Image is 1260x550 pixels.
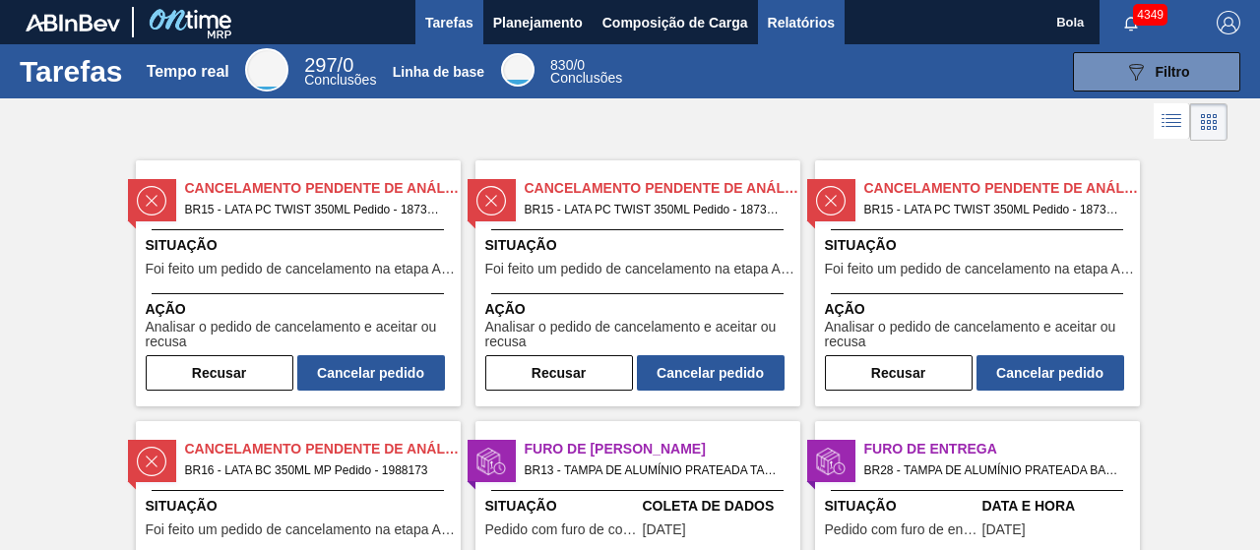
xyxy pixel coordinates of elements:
span: Foi feito um pedido de cancelamento na etapa Aguardando Faturamento [485,262,795,276]
font: Linha de base [393,64,484,80]
span: Situação [825,496,977,517]
font: Cancelar pedido [317,365,424,381]
font: Composição de Carga [602,15,748,31]
font: Situação [146,237,218,253]
span: Pedido com furo de entrega [825,522,977,537]
span: Data e Hora [982,496,1135,517]
font: Planejamento [493,15,583,31]
span: Situação [825,235,1135,256]
span: Situação [485,496,638,517]
font: BR15 - LATA PC TWIST 350ML Pedido - 1873065 [525,203,787,216]
div: Completar tarefa: 29698520 [825,351,1124,391]
span: 11/08/2025, [982,522,1026,537]
font: Analisar o pedido de cancelamento e aceitar ou recusa [825,319,1116,349]
span: Cancelamento Pendente de Análise [185,178,461,199]
button: Recusar [825,355,973,391]
font: Cancelamento Pendente de Análise [185,180,468,196]
font: 0 [577,57,585,73]
font: BR13 - TAMPA DE ALUMÍNIO PRATEADA TAB VERM BALL CDL Pedido - 1988563 [525,463,965,477]
img: status [816,447,846,476]
font: Tarefas [425,15,473,31]
span: BR15 - LATA PC TWIST 350ML Pedido - 1873065 [525,199,785,220]
font: Cancelar pedido [657,365,764,381]
span: 297 [304,54,337,76]
font: BR16 - LATA BC 350ML MP Pedido - 1988173 [185,463,428,477]
span: 11/08/2025 [643,522,686,537]
span: Pedido com furo de coleta [485,522,638,537]
img: status [476,186,506,215]
div: Tempo real [304,57,376,87]
span: Situação [146,496,456,517]
img: status [137,186,166,215]
font: Furo de [PERSON_NAME] [525,441,706,457]
span: Cancelamento Pendente de Análise [525,178,800,199]
font: Furo de Entrega [864,441,997,457]
font: Cancelamento Pendente de Análise [525,180,807,196]
font: Situação [825,498,897,514]
div: Visão em Cards [1190,103,1228,141]
font: BR28 - TAMPA DE ALUMÍNIO PRATEADA BALL CDL Pedido - 1988826 [864,463,1242,477]
font: Situação [146,498,218,514]
span: Foi feito um pedido de cancelamento na etapa Aguardando Faturamento [146,522,456,537]
span: BR15 - LATA PC TWIST 350ML Pedido - 1873064 [864,199,1124,220]
font: Tarefas [20,55,123,88]
span: Furo de Entrega [864,439,1140,459]
button: Recusar [485,355,633,391]
font: Filtro [1156,64,1190,80]
font: Foi feito um pedido de cancelamento na etapa Aguardando Faturamento [485,261,929,276]
font: 0 [343,54,353,76]
font: Pedido com furo de coleta [485,521,646,537]
font: Ação [825,301,865,317]
img: status [476,447,506,476]
font: Recusar [532,365,586,381]
font: Cancelamento Pendente de Análise [185,441,468,457]
span: Situação [485,235,795,256]
button: Notificações [1100,9,1163,36]
font: Tempo real [147,63,229,80]
img: status [137,447,166,476]
font: Conclusões [550,70,622,86]
div: Visão em Lista [1154,103,1190,141]
button: Cancelar pedido [976,355,1124,391]
font: Bola [1056,15,1084,30]
button: Cancelar pedido [637,355,785,391]
div: Linha de base [550,59,622,85]
font: [DATE] [643,521,686,537]
font: Ação [146,301,186,317]
span: Cancelamento Pendente de Análise [185,439,461,459]
font: Recusar [192,365,246,381]
span: BR13 - TAMPA DE ALUMÍNIO PRATEADA TAB VERM BALL CDL Pedido - 1988563 [525,459,785,481]
span: BR16 - LATA BC 350ML MP Pedido - 1988173 [185,459,445,481]
font: Cancelamento Pendente de Análise [864,180,1147,196]
button: Filtro [1073,52,1240,92]
span: Furo de Coleta [525,439,800,459]
font: Foi feito um pedido de cancelamento na etapa Aguardando Faturamento [146,521,590,537]
span: Foi feito um pedido de cancelamento na etapa Aguardando Faturamento [146,262,456,276]
span: BR28 - TAMPA DE ALUMÍNIO PRATEADA BALL CDL Pedido - 1988826 [864,459,1124,481]
font: [DATE] [982,521,1026,537]
span: Coleta de Dados [643,496,795,517]
font: Situação [485,237,557,253]
button: Recusar [146,355,293,391]
font: Foi feito um pedido de cancelamento na etapa Aguardando Faturamento [146,261,590,276]
div: Tempo real [245,48,288,92]
span: 830 [550,57,573,73]
font: Coleta de Dados [643,498,775,514]
font: Cancelar pedido [996,365,1103,381]
font: Pedido com furo de entrega [825,521,995,537]
img: Sair [1217,11,1240,34]
font: Analisar o pedido de cancelamento e aceitar ou recusa [485,319,777,349]
font: / [338,54,344,76]
span: Foi feito um pedido de cancelamento na etapa Aguardando Faturamento [825,262,1135,276]
span: BR15 - LATA PC TWIST 350ML Pedido - 1873066 [185,199,445,220]
font: 4349 [1137,8,1164,22]
font: / [573,57,577,73]
img: TNhmsLtSVTkK8tSr43FrP2fwEKptu5GPRR3wAAAABJRU5ErkJggg== [26,14,120,31]
div: Completar tarefa: 29698499 [146,351,445,391]
font: Recusar [871,365,925,381]
font: BR15 - LATA PC TWIST 350ML Pedido - 1873066 [185,203,447,216]
div: Linha de base [501,53,535,87]
img: status [816,186,846,215]
font: Situação [485,498,557,514]
button: Cancelar pedido [297,355,445,391]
